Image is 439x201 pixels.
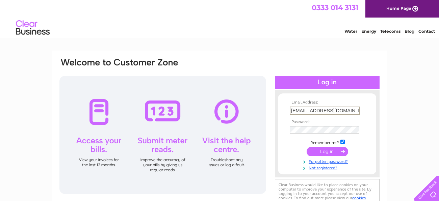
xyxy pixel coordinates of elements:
a: 0333 014 3131 [312,3,358,12]
th: Password: [288,120,366,124]
div: Clear Business is a trading name of Verastar Limited (registered in [GEOGRAPHIC_DATA] No. 3667643... [60,4,380,33]
td: Remember me? [288,139,366,145]
a: Forgotten password? [290,158,366,164]
a: Water [344,29,357,34]
th: Email Address: [288,100,366,105]
a: Energy [361,29,376,34]
a: Not registered? [290,164,366,171]
input: Submit [307,147,348,156]
a: Contact [418,29,435,34]
a: Blog [405,29,414,34]
img: logo.png [16,18,50,38]
a: Telecoms [380,29,401,34]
